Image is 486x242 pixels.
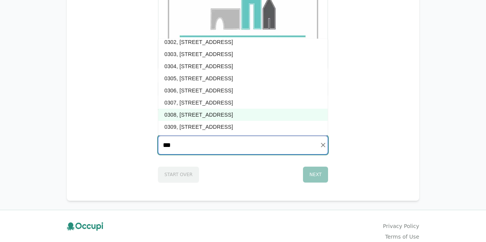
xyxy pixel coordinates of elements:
[158,97,328,109] li: 0307, [STREET_ADDRESS]
[158,133,328,145] li: 0401, [STREET_ADDRESS]
[158,119,328,126] p: Enter the address listed on your lease.
[385,233,419,240] a: Terms of Use
[383,222,419,230] a: Privacy Policy
[158,107,328,117] h4: What is your rental address?
[158,36,328,48] li: 0302, [STREET_ADDRESS]
[318,140,328,150] button: Clear
[158,72,328,84] li: 0305, [STREET_ADDRESS]
[158,60,328,72] li: 0304, [STREET_ADDRESS]
[158,84,328,97] li: 0306, [STREET_ADDRESS]
[158,109,328,121] li: 0308, [STREET_ADDRESS]
[158,136,328,154] input: Start typing...
[158,121,328,133] li: 0309, [STREET_ADDRESS]
[158,48,328,60] li: 0303, [STREET_ADDRESS]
